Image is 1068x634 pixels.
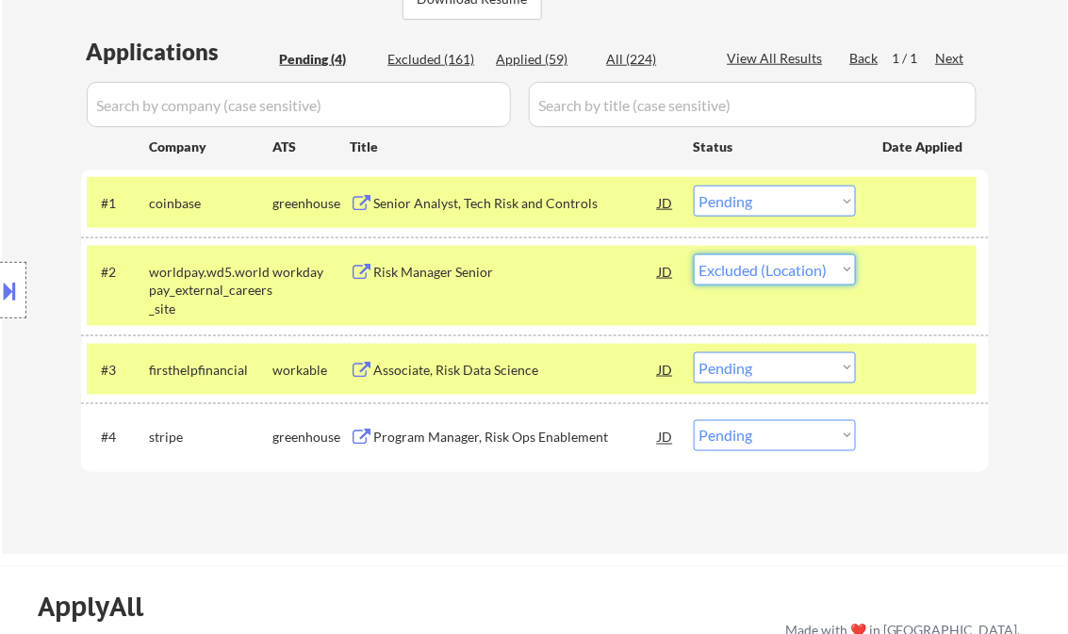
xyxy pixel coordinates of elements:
div: Applications [87,41,273,63]
div: All (224) [607,50,701,69]
div: Risk Manager Senior [374,263,659,282]
div: Pending (4) [280,50,374,69]
div: JD [657,254,676,288]
div: JD [657,420,676,454]
div: Date Applied [883,138,966,156]
div: ApplyAll [38,592,165,624]
div: 1 / 1 [893,49,936,68]
div: Senior Analyst, Tech Risk and Controls [374,194,659,213]
div: Status [694,129,856,163]
div: Excluded (161) [388,50,483,69]
input: Search by title (case sensitive) [529,82,977,127]
div: Associate, Risk Data Science [374,361,659,380]
div: Title [351,138,676,156]
div: Back [850,49,880,68]
input: Search by company (case sensitive) [87,82,511,127]
div: View All Results [728,49,829,68]
div: JD [657,186,676,219]
div: Program Manager, Risk Ops Enablement [374,429,659,447]
div: JD [657,352,676,386]
div: Next [936,49,966,68]
div: Applied (59) [497,50,591,69]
